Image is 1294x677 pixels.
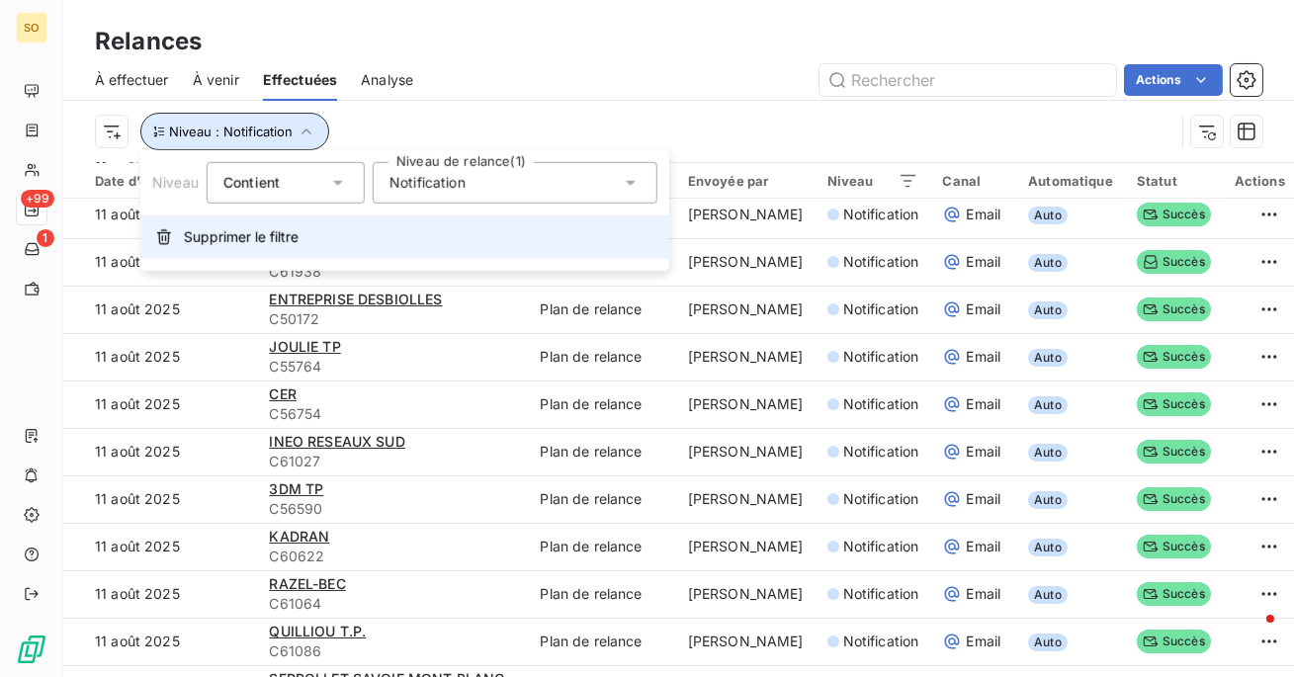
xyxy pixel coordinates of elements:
[37,229,54,247] span: 1
[688,173,804,189] div: Envoyée par
[223,174,280,191] span: Contient
[676,618,816,665] td: [PERSON_NAME]
[63,618,257,665] td: 11 août 2025
[152,174,199,191] span: Niveau
[63,381,257,428] td: 11 août 2025
[966,205,1000,224] span: Email
[528,286,675,333] td: Plan de relance
[942,173,1004,189] div: Canal
[193,70,239,90] span: À venir
[843,299,919,319] span: Notification
[528,428,675,475] td: Plan de relance
[966,394,1000,414] span: Email
[966,489,1000,509] span: Email
[966,299,1000,319] span: Email
[843,442,919,462] span: Notification
[269,309,516,329] span: C50172
[528,381,675,428] td: Plan de relance
[1235,173,1285,189] div: Actions
[16,634,47,665] img: Logo LeanPay
[1028,173,1113,189] div: Automatique
[843,632,919,651] span: Notification
[63,523,257,570] td: 11 août 2025
[676,381,816,428] td: [PERSON_NAME]
[269,623,366,639] span: QUILLIOU T.P.
[843,537,919,556] span: Notification
[1137,392,1211,416] span: Succès
[269,357,516,377] span: C55764
[16,233,46,265] a: 1
[1028,634,1068,651] span: Auto
[269,641,516,661] span: C61086
[1028,444,1068,462] span: Auto
[843,252,919,272] span: Notification
[1137,582,1211,606] span: Succès
[1137,440,1211,464] span: Succès
[966,347,1000,367] span: Email
[1137,203,1211,226] span: Succès
[676,523,816,570] td: [PERSON_NAME]
[63,191,257,238] td: 11 août 2025
[1137,487,1211,511] span: Succès
[63,475,257,523] td: 11 août 2025
[263,70,338,90] span: Effectuées
[184,227,299,247] span: Supprimer le filtre
[676,238,816,286] td: [PERSON_NAME]
[95,70,169,90] span: À effectuer
[1028,491,1068,509] span: Auto
[269,480,323,497] span: 3DM TP
[269,499,516,519] span: C56590
[169,124,293,139] span: Niveau : Notification
[361,70,413,90] span: Analyse
[269,385,296,402] span: CER
[269,338,340,355] span: JOULIE TP
[16,194,46,225] a: +99
[1028,254,1068,272] span: Auto
[269,528,329,545] span: KADRAN
[269,452,516,471] span: C61027
[1028,539,1068,556] span: Auto
[63,333,257,381] td: 11 août 2025
[1028,301,1068,319] span: Auto
[676,570,816,618] td: [PERSON_NAME]
[528,333,675,381] td: Plan de relance
[269,404,516,424] span: C56754
[1028,207,1068,224] span: Auto
[843,489,919,509] span: Notification
[1028,349,1068,367] span: Auto
[95,172,245,190] div: Date d’envoi
[269,547,516,566] span: C60622
[966,584,1000,604] span: Email
[1124,64,1223,96] button: Actions
[528,618,675,665] td: Plan de relance
[95,24,202,59] h3: Relances
[1137,630,1211,653] span: Succès
[966,537,1000,556] span: Email
[269,291,442,307] span: ENTREPRISE DESBIOLLES
[966,442,1000,462] span: Email
[389,173,466,193] span: Notification
[1227,610,1274,657] iframe: Intercom live chat
[1028,396,1068,414] span: Auto
[63,428,257,475] td: 11 août 2025
[843,205,919,224] span: Notification
[63,286,257,333] td: 11 août 2025
[676,475,816,523] td: [PERSON_NAME]
[1137,173,1211,189] div: Statut
[21,190,54,208] span: +99
[528,523,675,570] td: Plan de relance
[843,584,919,604] span: Notification
[63,570,257,618] td: 11 août 2025
[63,238,257,286] td: 11 août 2025
[1028,586,1068,604] span: Auto
[269,575,345,592] span: RAZEL-BEC
[528,570,675,618] td: Plan de relance
[269,594,516,614] span: C61064
[140,113,329,150] button: Niveau : Notification
[676,286,816,333] td: [PERSON_NAME]
[269,433,404,450] span: INEO RESEAUX SUD
[676,428,816,475] td: [PERSON_NAME]
[843,347,919,367] span: Notification
[966,632,1000,651] span: Email
[843,394,919,414] span: Notification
